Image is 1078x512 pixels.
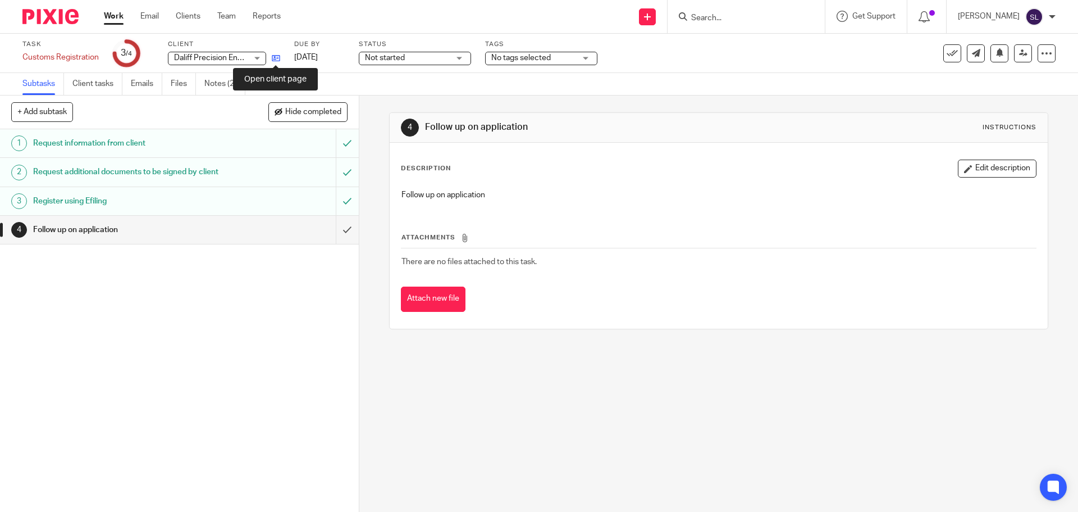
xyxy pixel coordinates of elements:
[268,102,348,121] button: Hide completed
[72,73,122,95] a: Client tasks
[852,12,896,20] span: Get Support
[22,40,99,49] label: Task
[33,193,227,210] h1: Register using Efiling
[22,9,79,24] img: Pixie
[33,135,227,152] h1: Request information from client
[22,73,64,95] a: Subtasks
[285,108,341,117] span: Hide completed
[401,287,465,312] button: Attach new file
[365,54,405,62] span: Not started
[104,11,124,22] a: Work
[11,222,27,238] div: 4
[690,13,791,24] input: Search
[22,52,99,63] div: Customs Registration
[425,121,743,133] h1: Follow up on application
[171,73,196,95] a: Files
[11,193,27,209] div: 3
[168,40,280,49] label: Client
[11,165,27,180] div: 2
[254,73,297,95] a: Audit logs
[294,53,318,61] span: [DATE]
[176,11,200,22] a: Clients
[121,47,132,60] div: 3
[491,54,551,62] span: No tags selected
[11,135,27,151] div: 1
[401,164,451,173] p: Description
[983,123,1036,132] div: Instructions
[1025,8,1043,26] img: svg%3E
[33,164,227,180] h1: Request additional documents to be signed by client
[359,40,471,49] label: Status
[485,40,597,49] label: Tags
[294,40,345,49] label: Due by
[131,73,162,95] a: Emails
[958,160,1036,178] button: Edit description
[958,11,1020,22] p: [PERSON_NAME]
[204,73,245,95] a: Notes (2)
[401,119,419,137] div: 4
[140,11,159,22] a: Email
[174,54,302,62] span: Daliff Precision Engineering (Pty) Ltd
[253,11,281,22] a: Reports
[217,11,236,22] a: Team
[401,234,455,241] span: Attachments
[11,102,73,121] button: + Add subtask
[401,258,537,266] span: There are no files attached to this task.
[126,51,132,57] small: /4
[33,221,227,238] h1: Follow up on application
[401,189,1035,201] p: Follow up on application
